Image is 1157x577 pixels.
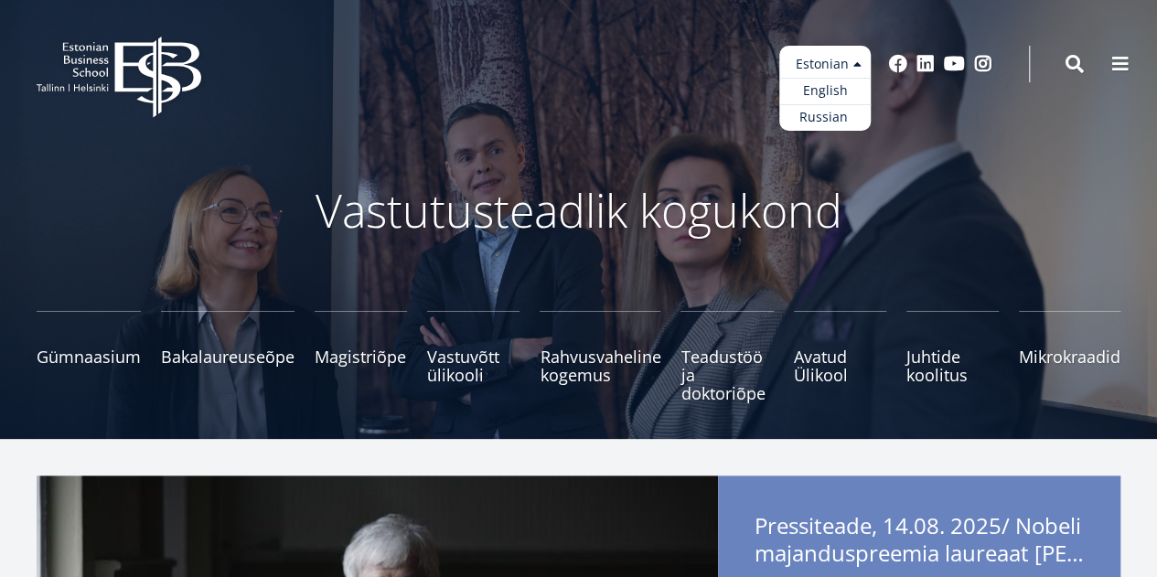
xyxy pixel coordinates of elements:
[680,347,773,402] span: Teadustöö ja doktoriõpe
[427,311,520,402] a: Vastuvõtt ülikooli
[315,311,407,402] a: Magistriõpe
[680,311,773,402] a: Teadustöö ja doktoriõpe
[540,311,660,402] a: Rahvusvaheline kogemus
[1019,347,1120,366] span: Mikrokraadid
[906,347,999,384] span: Juhtide koolitus
[755,540,1084,567] span: majanduspreemia laureaat [PERSON_NAME] esineb EBSi suveülikoolis
[944,55,965,73] a: Youtube
[37,347,141,366] span: Gümnaasium
[906,311,999,402] a: Juhtide koolitus
[794,347,886,384] span: Avatud Ülikool
[974,55,992,73] a: Instagram
[779,104,871,131] a: Russian
[889,55,907,73] a: Facebook
[794,311,886,402] a: Avatud Ülikool
[427,347,520,384] span: Vastuvõtt ülikooli
[755,512,1084,572] span: Pressiteade, 14.08. 2025/ Nobeli
[315,347,407,366] span: Magistriõpe
[916,55,935,73] a: Linkedin
[161,347,295,366] span: Bakalaureuseõpe
[1019,311,1120,402] a: Mikrokraadid
[540,347,660,384] span: Rahvusvaheline kogemus
[779,78,871,104] a: English
[94,183,1064,238] p: Vastutusteadlik kogukond
[161,311,295,402] a: Bakalaureuseõpe
[37,311,141,402] a: Gümnaasium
